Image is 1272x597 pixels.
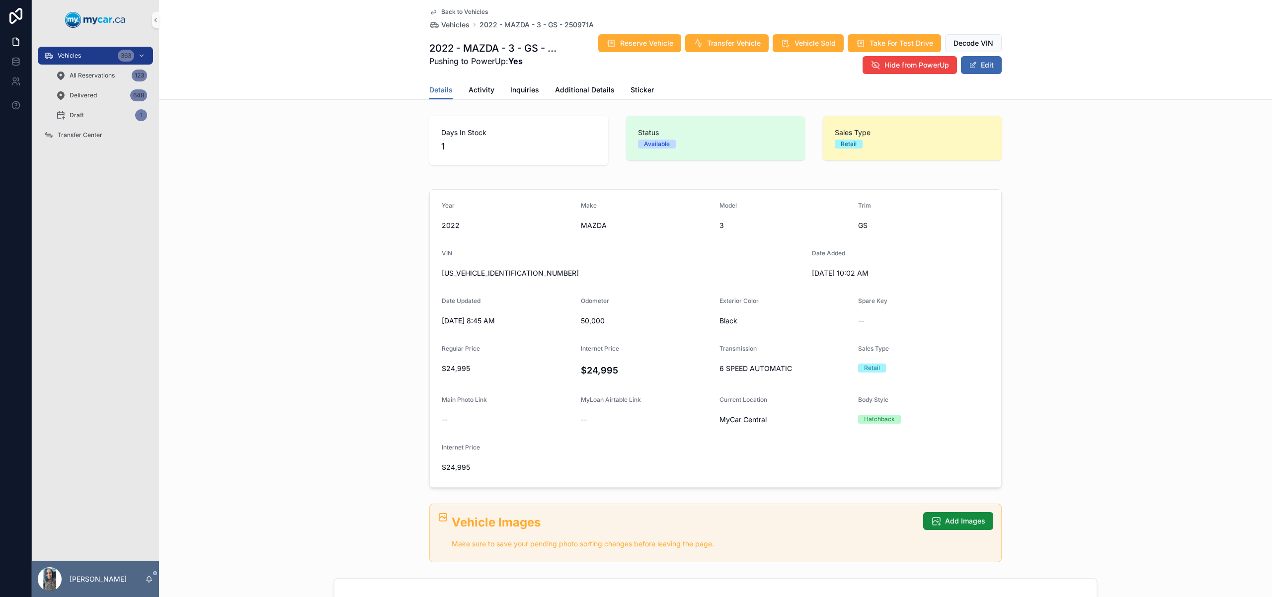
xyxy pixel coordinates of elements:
span: Sales Type [858,345,889,352]
span: Reserve Vehicle [620,38,673,48]
p: [PERSON_NAME] [70,574,127,584]
span: Sticker [631,85,654,95]
span: Back to Vehicles [441,8,488,16]
span: Spare Key [858,297,887,304]
a: Activity [469,81,494,101]
span: [DATE] 8:45 AM [442,316,573,326]
span: Model [719,202,737,209]
span: 6 SPEED AUTOMATIC [719,364,850,373]
span: -- [858,316,864,326]
button: Hide from PowerUp [863,56,957,74]
span: 1 [441,140,596,153]
a: Back to Vehicles [429,8,488,16]
span: Take For Test Drive [870,38,933,48]
span: [US_VEHICLE_IDENTIFICATION_NUMBER] [442,268,804,278]
span: 3 [719,221,850,230]
span: Exterior Color [719,297,759,304]
button: Add Images [923,512,993,530]
a: Vehicles [429,20,470,30]
span: Status [638,128,793,138]
span: Details [429,85,453,95]
span: MAZDA [581,221,712,230]
span: VIN [442,249,452,257]
div: 648 [130,89,147,101]
span: 50,000 [581,316,712,326]
a: Draft1 [50,106,153,124]
span: Black [719,316,850,326]
a: Details [429,81,453,100]
span: Pushing to PowerUp: [429,55,557,67]
span: Vehicle Sold [795,38,836,48]
span: Regular Price [442,345,480,352]
div: 363 [118,50,134,62]
div: Available [644,140,670,149]
a: Transfer Center [38,126,153,144]
button: Edit [961,56,1002,74]
span: 2022 [442,221,573,230]
span: Decode VIN [954,38,993,48]
div: Hatchback [864,415,895,424]
strong: Yes [508,56,523,66]
span: Make [581,202,597,209]
div: ## Vehicle Images Make sure to save your pending photo sorting changes before leaving the page. [452,514,915,550]
img: App logo [65,12,126,28]
a: Delivered648 [50,86,153,104]
div: 123 [132,70,147,81]
span: Sales Type [835,128,990,138]
button: Transfer Vehicle [685,34,769,52]
span: Days In Stock [441,128,596,138]
div: scrollable content [32,40,159,157]
div: 1 [135,109,147,121]
span: Delivered [70,91,97,99]
span: Activity [469,85,494,95]
span: Hide from PowerUp [884,60,949,70]
a: Sticker [631,81,654,101]
button: Vehicle Sold [773,34,844,52]
span: Draft [70,111,84,119]
button: Take For Test Drive [848,34,941,52]
span: -- [581,415,587,425]
span: Additional Details [555,85,615,95]
span: Current Location [719,396,767,403]
a: Additional Details [555,81,615,101]
span: Trim [858,202,871,209]
div: Retail [841,140,857,149]
span: MyCar Central [719,415,767,425]
span: [DATE] 10:02 AM [812,268,943,278]
span: Year [442,202,455,209]
h2: Vehicle Images [452,514,915,530]
span: Vehicles [58,52,81,60]
span: $24,995 [442,364,573,373]
span: All Reservations [70,72,115,79]
span: MyLoan Airtable Link [581,396,641,403]
span: Transfer Center [58,131,102,139]
span: GS [858,221,989,230]
span: Inquiries [510,85,539,95]
span: Date Updated [442,297,480,304]
span: Internet Price [442,444,480,451]
span: Main Photo Link [442,396,487,403]
p: Make sure to save your pending photo sorting changes before leaving the page. [452,538,915,550]
span: -- [442,415,448,425]
a: Vehicles363 [38,47,153,65]
h1: 2022 - MAZDA - 3 - GS - 250971A [429,41,557,55]
div: Retail [864,364,880,373]
span: Transmission [719,345,757,352]
h4: $24,995 [581,364,712,377]
span: Vehicles [441,20,470,30]
span: Internet Price [581,345,619,352]
span: Date Added [812,249,845,257]
span: Odometer [581,297,609,304]
span: Transfer Vehicle [707,38,761,48]
button: Reserve Vehicle [598,34,681,52]
span: Add Images [945,516,985,526]
a: 2022 - MAZDA - 3 - GS - 250971A [479,20,594,30]
span: Body Style [858,396,888,403]
span: $24,995 [442,462,573,472]
button: Decode VIN [945,34,1002,52]
a: Inquiries [510,81,539,101]
a: All Reservations123 [50,67,153,84]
